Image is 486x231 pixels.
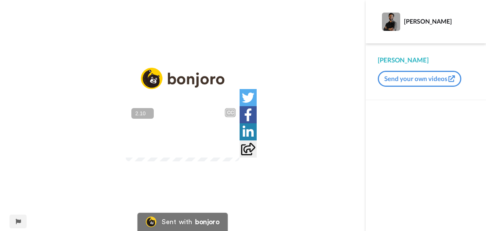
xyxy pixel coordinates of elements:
[131,142,144,151] span: 0:20
[225,143,233,151] img: Full screen
[141,68,224,89] img: logo_full.png
[404,18,473,25] div: [PERSON_NAME]
[195,218,219,225] div: bonjoro
[162,218,192,225] div: Sent with
[378,56,474,65] div: [PERSON_NAME]
[226,109,235,116] div: CC
[137,213,228,231] a: Bonjoro LogoSent withbonjoro
[146,142,148,151] span: /
[378,71,461,87] button: Send your own videos
[150,142,163,151] span: 0:41
[146,217,156,227] img: Bonjoro Logo
[382,13,400,31] img: Profile Image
